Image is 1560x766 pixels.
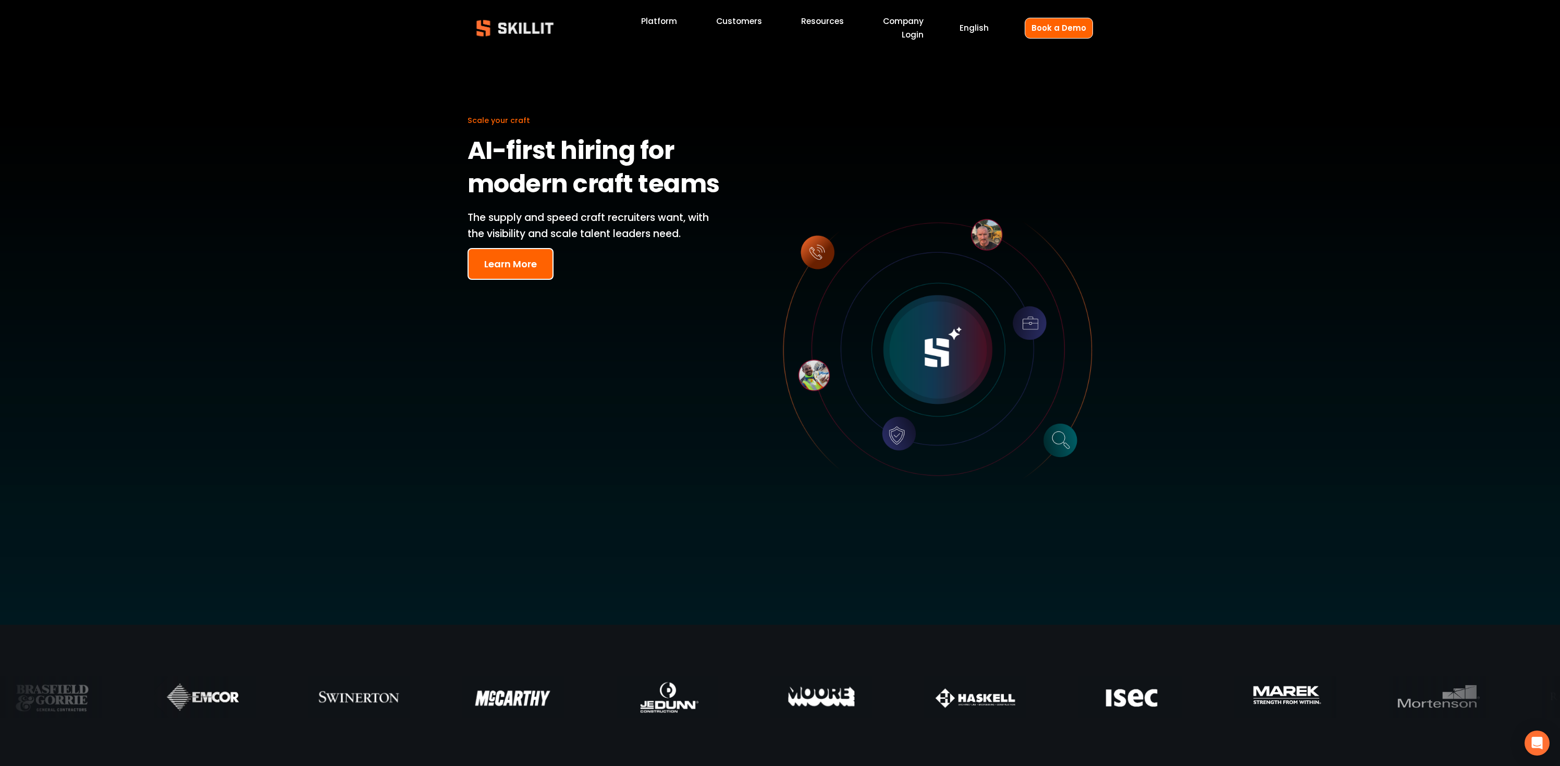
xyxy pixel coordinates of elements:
span: Scale your craft [468,115,530,126]
div: language picker [960,21,989,35]
a: Platform [641,14,677,28]
span: Resources [801,15,844,27]
span: English [960,22,989,34]
p: The supply and speed craft recruiters want, with the visibility and scale talent leaders need. [468,210,725,242]
a: Company [883,14,924,28]
strong: AI-first hiring for modern craft teams [468,131,720,207]
img: Skillit [468,13,562,44]
div: Open Intercom Messenger [1525,731,1550,756]
a: Login [902,28,924,42]
button: Learn More [468,248,554,280]
a: folder dropdown [801,14,844,28]
a: Book a Demo [1025,18,1093,38]
a: Customers [716,14,762,28]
